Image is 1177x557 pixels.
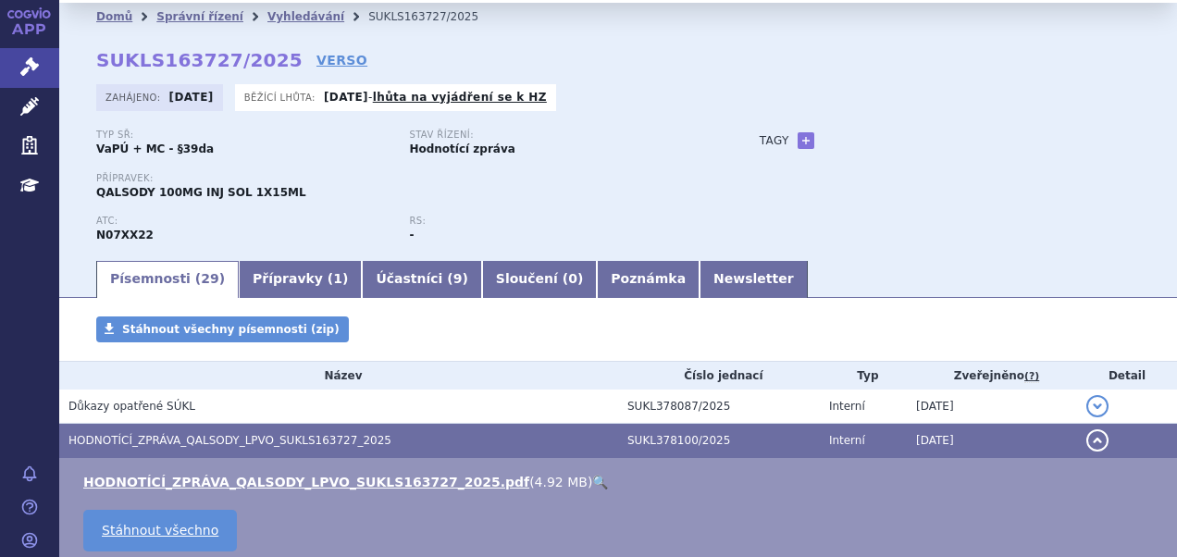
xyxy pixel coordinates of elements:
[618,390,820,424] td: SUKL378087/2025
[409,229,414,241] strong: -
[68,434,391,447] span: HODNOTÍCÍ_ZPRÁVA_QALSODY_LPVO_SUKLS163727_2025
[96,216,390,227] p: ATC:
[362,261,481,298] a: Účastníci (9)
[96,142,214,155] strong: VaPÚ + MC - §39da
[267,10,344,23] a: Vyhledávání
[568,271,577,286] span: 0
[1086,395,1109,417] button: detail
[96,186,306,199] span: QALSODY 100MG INJ SOL 1X15ML
[597,261,700,298] a: Poznámka
[829,434,865,447] span: Interní
[239,261,362,298] a: Přípravky (1)
[409,142,514,155] strong: Hodnotící zpráva
[618,362,820,390] th: Číslo jednací
[201,271,218,286] span: 29
[83,510,237,551] a: Stáhnout všechno
[409,130,703,141] p: Stav řízení:
[59,362,618,390] th: Název
[244,90,319,105] span: Běžící lhůta:
[907,390,1077,424] td: [DATE]
[96,261,239,298] a: Písemnosti (29)
[907,424,1077,458] td: [DATE]
[829,400,865,413] span: Interní
[1086,429,1109,452] button: detail
[820,362,907,390] th: Typ
[592,475,608,489] a: 🔍
[409,216,703,227] p: RS:
[453,271,463,286] span: 9
[96,10,132,23] a: Domů
[96,173,723,184] p: Přípravek:
[156,10,243,23] a: Správní řízení
[368,3,502,31] li: SUKLS163727/2025
[83,473,1158,491] li: ( )
[373,91,547,104] a: lhůta na vyjádření se k HZ
[96,229,154,241] strong: TOFERSEN
[618,424,820,458] td: SUKL378100/2025
[68,400,195,413] span: Důkazy opatřené SÚKL
[316,51,367,69] a: VERSO
[122,323,340,336] span: Stáhnout všechny písemnosti (zip)
[798,132,814,149] a: +
[1024,370,1039,383] abbr: (?)
[169,91,214,104] strong: [DATE]
[324,91,368,104] strong: [DATE]
[700,261,808,298] a: Newsletter
[96,130,390,141] p: Typ SŘ:
[96,316,349,342] a: Stáhnout všechny písemnosti (zip)
[96,49,303,71] strong: SUKLS163727/2025
[760,130,789,152] h3: Tagy
[105,90,164,105] span: Zahájeno:
[482,261,597,298] a: Sloučení (0)
[333,271,342,286] span: 1
[535,475,588,489] span: 4.92 MB
[324,90,547,105] p: -
[1077,362,1177,390] th: Detail
[83,475,529,489] a: HODNOTÍCÍ_ZPRÁVA_QALSODY_LPVO_SUKLS163727_2025.pdf
[907,362,1077,390] th: Zveřejněno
